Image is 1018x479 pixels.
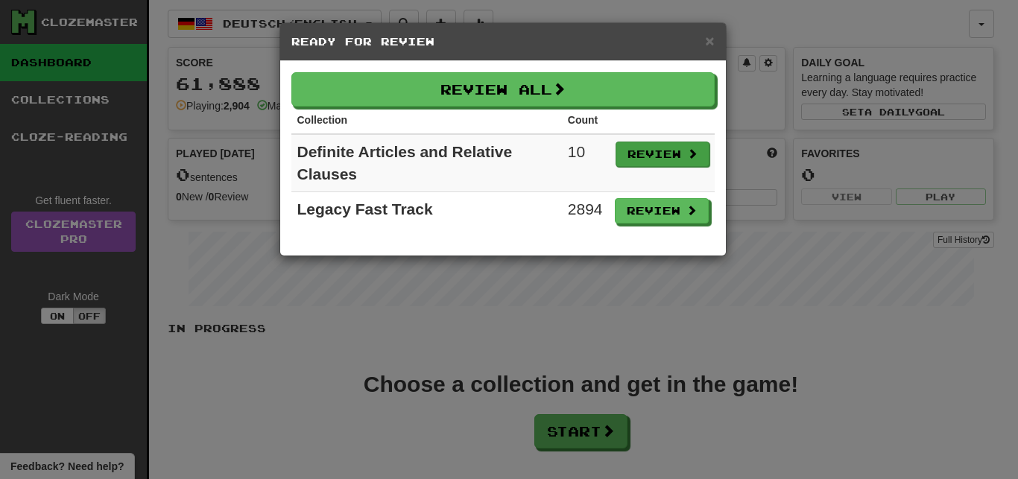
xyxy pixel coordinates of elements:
[562,134,609,192] td: 10
[291,72,715,107] button: Review All
[291,134,562,192] td: Definite Articles and Relative Clauses
[705,32,714,49] span: ×
[616,142,709,167] button: Review
[705,33,714,48] button: Close
[291,192,562,230] td: Legacy Fast Track
[562,107,609,134] th: Count
[291,107,562,134] th: Collection
[615,198,709,223] button: Review
[562,192,609,230] td: 2894
[291,34,715,49] h5: Ready for Review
